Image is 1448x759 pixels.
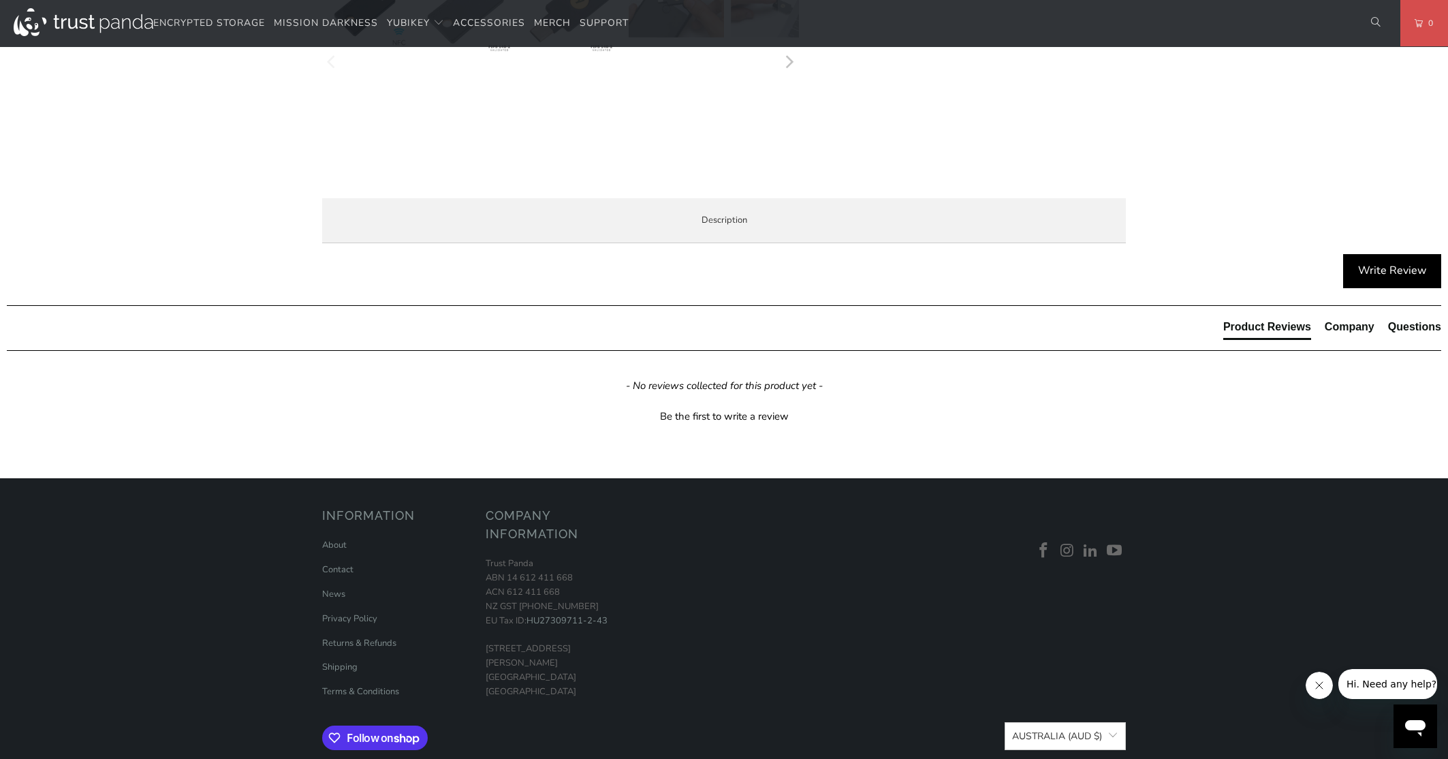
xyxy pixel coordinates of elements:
iframe: Message from company [1338,669,1437,699]
a: Contact [322,563,353,576]
div: Company [1325,320,1374,335]
label: Description [322,198,1126,244]
img: Trust Panda Australia [14,8,153,36]
a: Terms & Conditions [322,685,399,698]
summary: YubiKey [387,7,444,40]
a: Merch [534,7,571,40]
a: Shipping [322,661,358,673]
div: Be the first to write a review [660,409,789,424]
iframe: Button to launch messaging window [1394,704,1437,748]
a: Accessories [453,7,525,40]
span: 0 [1423,16,1434,31]
span: YubiKey [387,16,430,29]
div: Questions [1388,320,1441,335]
a: Trust Panda Australia on LinkedIn [1081,542,1101,560]
iframe: Close message [1306,672,1333,699]
div: Be the first to write a review [7,406,1441,424]
a: About [322,539,347,551]
span: Encrypted Storage [153,16,265,29]
span: Accessories [453,16,525,29]
a: HU27309711-2-43 [526,615,608,627]
button: Australia (AUD $) [1005,722,1126,750]
a: Support [580,7,629,40]
span: Mission Darkness [274,16,378,29]
a: Trust Panda Australia on Instagram [1057,542,1077,560]
a: Privacy Policy [322,613,377,625]
a: News [322,588,345,600]
a: Trust Panda Australia on YouTube [1104,542,1124,560]
nav: Translation missing: en.navigation.header.main_nav [153,7,629,40]
a: Encrypted Storage [153,7,265,40]
a: Mission Darkness [274,7,378,40]
div: Product Reviews [1223,320,1311,335]
a: Trust Panda Australia on Facebook [1033,542,1054,560]
span: Merch [534,16,571,29]
div: Write Review [1343,254,1441,288]
a: Returns & Refunds [322,637,396,649]
div: Reviews Tabs [1223,320,1441,347]
span: Support [580,16,629,29]
p: Trust Panda ABN 14 612 411 668 ACN 612 411 668 NZ GST [PHONE_NUMBER] EU Tax ID: [STREET_ADDRESS][... [486,557,635,698]
em: - No reviews collected for this product yet - [626,379,823,393]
